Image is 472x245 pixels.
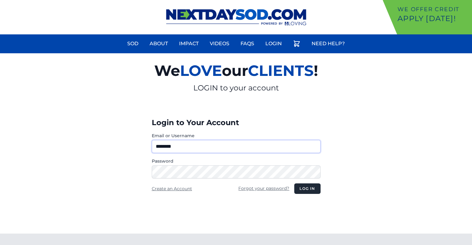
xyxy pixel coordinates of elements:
[175,36,202,51] a: Impact
[248,62,314,80] span: CLIENTS
[294,183,320,194] button: Log in
[180,62,222,80] span: LOVE
[146,36,172,51] a: About
[152,186,192,191] a: Create an Account
[152,133,321,139] label: Email or Username
[238,186,289,191] a: Forgot your password?
[82,83,390,93] p: LOGIN to your account
[152,158,321,164] label: Password
[124,36,142,51] a: Sod
[398,14,470,24] p: Apply [DATE]!
[82,58,390,83] h2: We our !
[308,36,348,51] a: Need Help?
[206,36,233,51] a: Videos
[237,36,258,51] a: FAQs
[152,118,321,128] h3: Login to Your Account
[262,36,285,51] a: Login
[398,5,470,14] p: We offer Credit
